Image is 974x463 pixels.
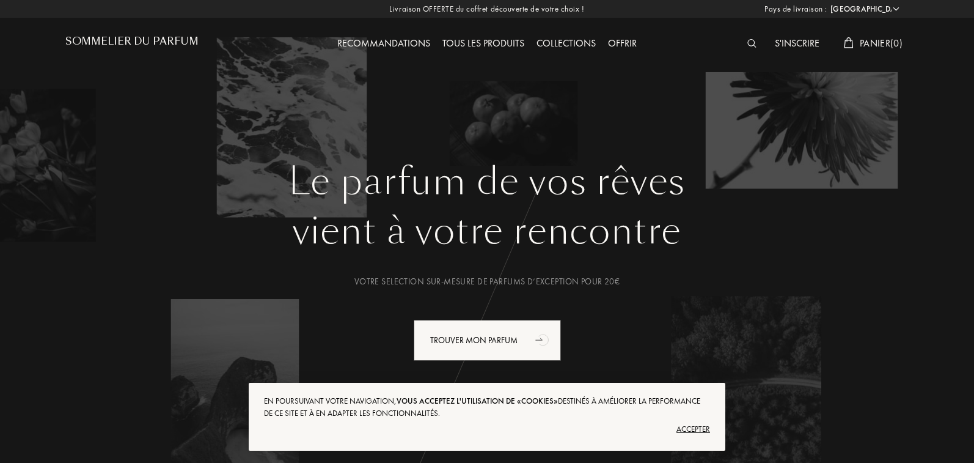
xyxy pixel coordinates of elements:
[747,39,756,48] img: search_icn_white.svg
[65,35,199,52] a: Sommelier du Parfum
[530,36,602,52] div: Collections
[860,37,903,50] span: Panier ( 0 )
[436,36,530,52] div: Tous les produits
[844,37,854,48] img: cart_white.svg
[436,37,530,50] a: Tous les produits
[414,320,561,361] div: Trouver mon parfum
[397,396,558,406] span: vous acceptez l'utilisation de «cookies»
[331,37,436,50] a: Recommandations
[769,37,826,50] a: S'inscrire
[75,275,899,288] div: Votre selection sur-mesure de parfums d’exception pour 20€
[405,320,570,361] a: Trouver mon parfumanimation
[331,36,436,52] div: Recommandations
[531,327,555,352] div: animation
[602,37,643,50] a: Offrir
[75,160,899,204] h1: Le parfum de vos rêves
[764,3,827,15] span: Pays de livraison :
[530,37,602,50] a: Collections
[602,36,643,52] div: Offrir
[75,204,899,259] div: vient à votre rencontre
[769,36,826,52] div: S'inscrire
[65,35,199,47] h1: Sommelier du Parfum
[264,420,710,439] div: Accepter
[264,395,710,420] div: En poursuivant votre navigation, destinés à améliorer la performance de ce site et à en adapter l...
